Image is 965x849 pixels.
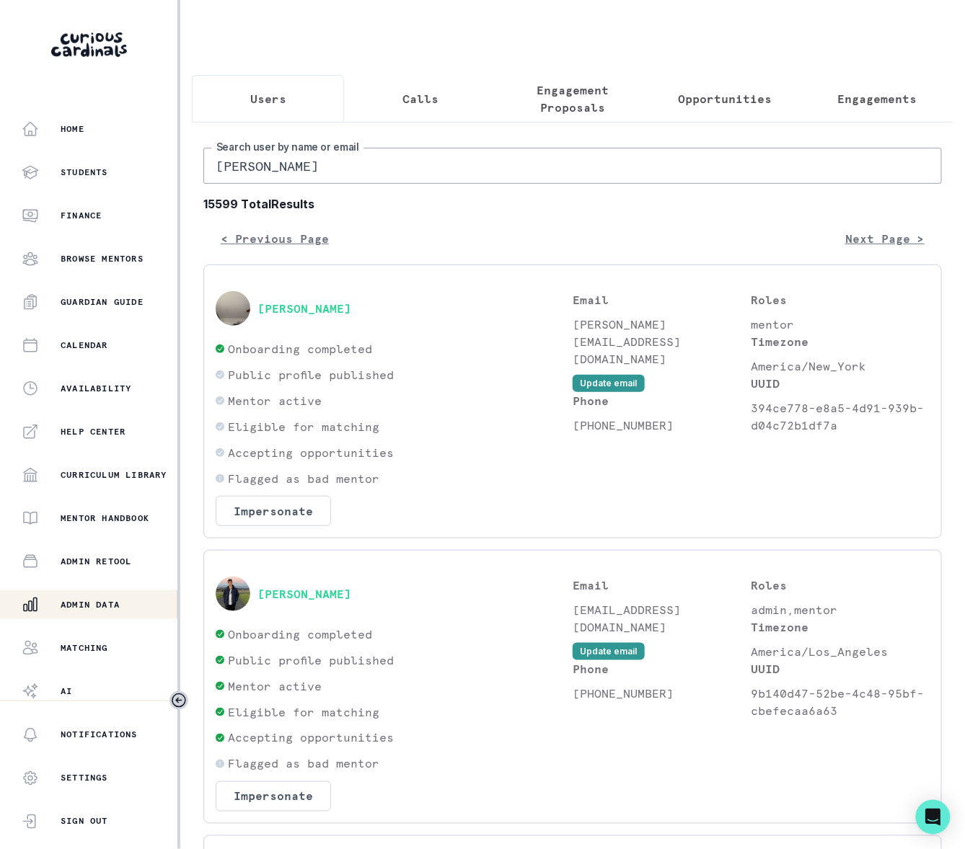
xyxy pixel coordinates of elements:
p: Browse Mentors [61,253,144,265]
p: Public profile published [228,652,394,669]
p: Flagged as bad mentor [228,470,379,487]
p: Onboarding completed [228,626,372,643]
button: < Previous Page [203,224,346,253]
p: 9b140d47-52be-4c48-95bf-cbefecaa6a63 [752,685,930,719]
p: Engagements [837,90,917,107]
img: Curious Cardinals Logo [51,32,127,57]
p: America/Los_Angeles [752,643,930,660]
button: Update email [573,375,645,392]
p: 394ce778-e8a5-4d91-939b-d04c72b1df7a [752,399,930,434]
p: Timezone [752,333,930,350]
p: mentor [752,316,930,333]
p: Finance [61,210,102,221]
button: Impersonate [216,496,331,526]
p: UUID [752,375,930,392]
button: [PERSON_NAME] [257,587,351,601]
p: Email [573,577,752,594]
p: Mentor Handbook [61,512,149,524]
p: Roles [752,577,930,594]
p: Availability [61,383,131,394]
p: Eligible for matching [228,703,379,721]
p: Flagged as bad mentor [228,755,379,773]
p: Public profile published [228,366,394,383]
p: Help Center [61,426,125,437]
p: Mentor active [228,677,322,695]
p: Eligible for matching [228,418,379,435]
button: Impersonate [216,781,331,812]
p: UUID [752,660,930,677]
p: Onboarding completed [228,340,372,357]
p: Admin Data [61,599,120,610]
p: [EMAIL_ADDRESS][DOMAIN_NAME] [573,601,752,636]
p: Curriculum Library [61,469,167,481]
p: admin,mentor [752,601,930,618]
p: Mentor active [228,392,322,409]
p: Guardian Guide [61,296,144,308]
p: Timezone [752,618,930,636]
p: Calendar [61,339,108,351]
p: Accepting opportunities [228,729,394,747]
p: Roles [752,291,930,308]
p: Notifications [61,729,138,741]
p: America/New_York [752,357,930,375]
p: Students [61,166,108,178]
div: Open Intercom Messenger [916,800,951,835]
p: Matching [61,642,108,654]
p: [PERSON_NAME][EMAIL_ADDRESS][DOMAIN_NAME] [573,316,752,368]
p: Accepting opportunities [228,444,394,461]
p: AI [61,685,72,697]
p: Users [250,90,286,107]
p: Sign Out [61,816,108,827]
p: Calls [402,90,439,107]
p: Phone [573,392,752,409]
p: Admin Retool [61,556,131,567]
p: [PHONE_NUMBER] [573,685,752,702]
p: Home [61,123,84,135]
button: [PERSON_NAME] [257,301,351,316]
p: Phone [573,660,752,677]
b: 15599 Total Results [203,195,942,213]
p: Opportunities [678,90,772,107]
button: Next Page > [828,224,942,253]
p: Email [573,291,752,308]
p: Settings [61,773,108,784]
p: [PHONE_NUMBER] [573,417,752,434]
button: Update email [573,643,645,660]
p: Engagement Proposals [508,81,636,116]
button: Toggle sidebar [169,691,188,710]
